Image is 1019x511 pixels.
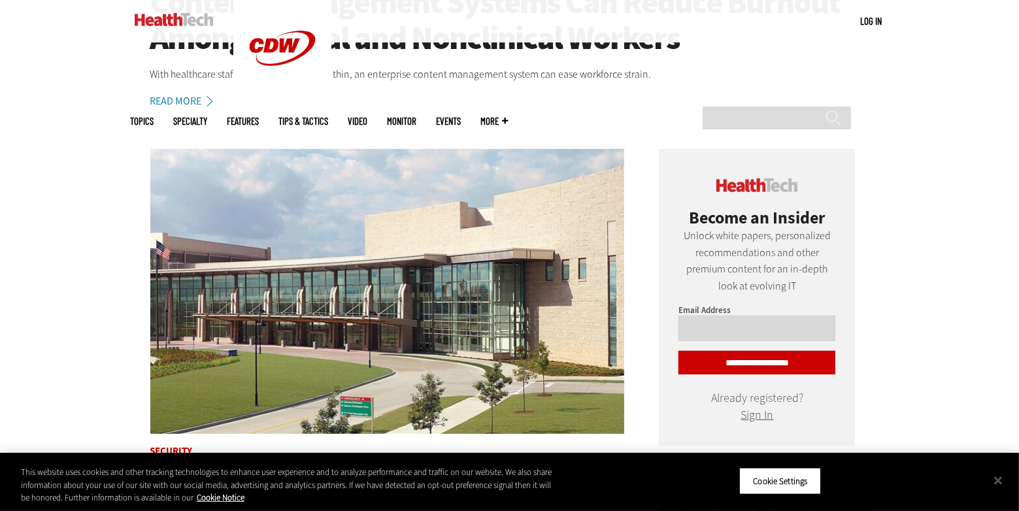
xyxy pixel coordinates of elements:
[861,15,882,27] a: Log in
[437,116,461,126] a: Events
[150,149,625,434] img: University of Vermont Medical Center’s main campus
[150,149,625,436] a: University of Vermont Medical Center’s main campus
[174,116,208,126] span: Specialty
[131,116,154,126] span: Topics
[678,227,835,294] p: Unlock white papers, personalized recommendations and other premium content for an in-depth look ...
[197,492,244,503] a: More information about your privacy
[741,407,773,423] a: Sign In
[388,116,417,126] a: MonITor
[984,466,1012,495] button: Close
[233,86,331,100] a: CDW
[279,116,329,126] a: Tips & Tactics
[861,14,882,28] div: User menu
[21,466,560,504] div: This website uses cookies and other tracking technologies to enhance user experience and to analy...
[348,116,368,126] a: Video
[135,13,214,26] img: Home
[481,116,509,126] span: More
[227,116,259,126] a: Features
[716,178,798,192] img: cdw insider logo
[739,467,821,495] button: Cookie Settings
[150,444,193,457] a: Security
[678,305,731,316] label: Email Address
[678,394,835,420] div: Already registered?
[689,206,825,229] span: Become an Insider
